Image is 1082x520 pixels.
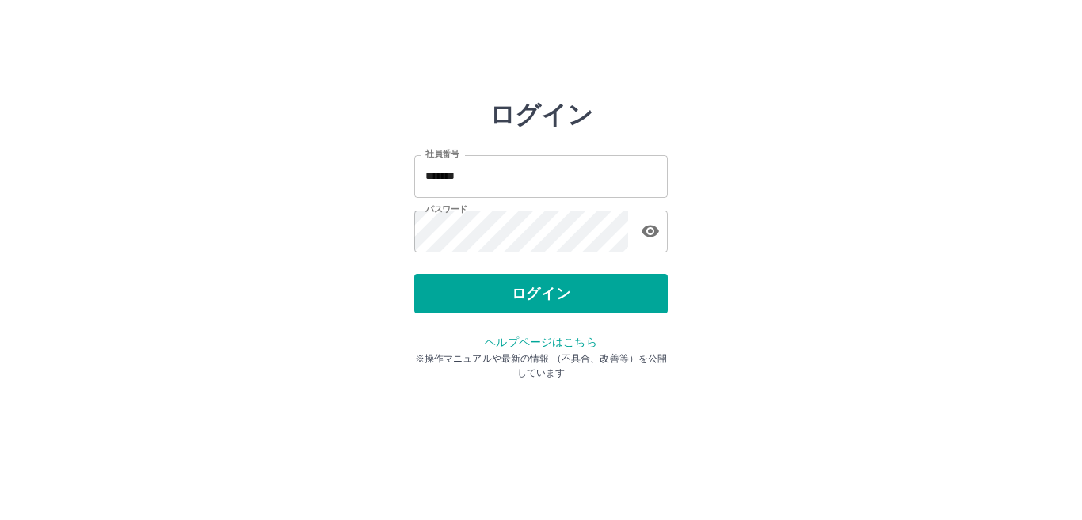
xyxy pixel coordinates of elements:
[490,100,593,130] h2: ログイン
[414,351,668,380] p: ※操作マニュアルや最新の情報 （不具合、改善等）を公開しています
[425,148,459,160] label: 社員番号
[414,274,668,313] button: ログイン
[425,203,467,215] label: パスワード
[485,336,596,348] a: ヘルプページはこちら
